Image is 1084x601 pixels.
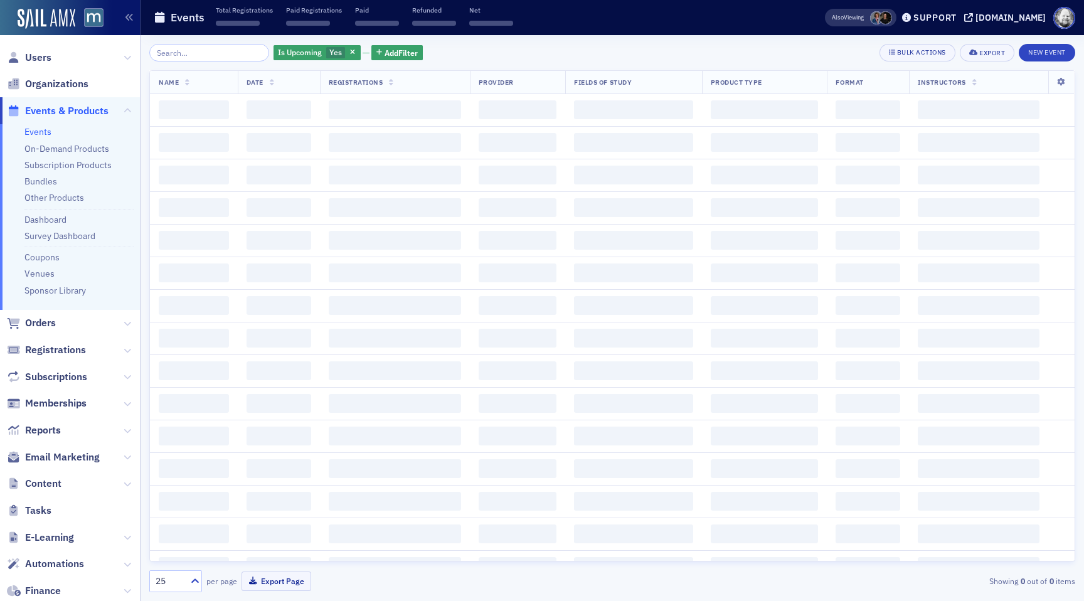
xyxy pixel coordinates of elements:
span: ‌ [247,296,311,315]
span: ‌ [247,459,311,478]
a: Events & Products [7,104,109,118]
strong: 0 [1018,575,1027,587]
span: ‌ [918,231,1039,250]
a: Events [24,126,51,137]
span: ‌ [479,459,557,478]
span: ‌ [479,263,557,282]
span: ‌ [329,394,461,413]
span: ‌ [711,198,819,217]
span: ‌ [836,524,900,543]
a: Bundles [24,176,57,187]
p: Paid Registrations [286,6,342,14]
span: Fields Of Study [574,78,632,87]
label: per page [206,575,237,587]
span: Lauren McDonough [879,11,892,24]
span: ‌ [479,133,557,152]
span: ‌ [918,100,1039,119]
span: ‌ [918,492,1039,511]
div: 25 [156,575,183,588]
span: ‌ [711,427,819,445]
span: ‌ [836,231,900,250]
a: Other Products [24,192,84,203]
span: ‌ [479,296,557,315]
span: Profile [1053,7,1075,29]
a: Content [7,477,61,491]
span: ‌ [574,524,693,543]
a: Reports [7,423,61,437]
span: ‌ [574,557,693,576]
div: Bulk Actions [897,49,946,56]
span: ‌ [574,296,693,315]
span: ‌ [479,329,557,348]
span: ‌ [329,557,461,576]
span: ‌ [574,394,693,413]
span: Reports [25,423,61,437]
span: ‌ [574,459,693,478]
span: Viewing [832,13,864,22]
span: ‌ [247,524,311,543]
span: ‌ [479,100,557,119]
span: ‌ [479,427,557,445]
span: ‌ [469,21,513,26]
a: View Homepage [75,8,104,29]
span: Events & Products [25,104,109,118]
span: E-Learning [25,531,74,545]
span: ‌ [574,492,693,511]
span: Users [25,51,51,65]
span: ‌ [412,21,456,26]
span: Memberships [25,396,87,410]
h1: Events [171,10,205,25]
div: Showing out of items [775,575,1075,587]
span: Content [25,477,61,491]
span: ‌ [159,492,229,511]
span: ‌ [329,263,461,282]
span: ‌ [711,166,819,184]
span: ‌ [711,524,819,543]
span: Chris Dougherty [870,11,883,24]
span: ‌ [479,166,557,184]
span: ‌ [247,492,311,511]
a: Venues [24,268,55,279]
span: Is Upcoming [278,47,322,57]
span: ‌ [836,427,900,445]
a: E-Learning [7,531,74,545]
span: ‌ [711,100,819,119]
input: Search… [149,44,269,61]
span: ‌ [836,100,900,119]
span: ‌ [479,557,557,576]
a: Sponsor Library [24,285,86,296]
a: Dashboard [24,214,66,225]
span: ‌ [711,296,819,315]
button: Bulk Actions [879,44,955,61]
span: ‌ [836,133,900,152]
a: Users [7,51,51,65]
a: Tasks [7,504,51,518]
span: ‌ [159,263,229,282]
img: SailAMX [18,9,75,29]
span: ‌ [329,492,461,511]
span: Organizations [25,77,88,91]
span: ‌ [918,329,1039,348]
span: ‌ [574,231,693,250]
span: ‌ [918,394,1039,413]
span: ‌ [918,459,1039,478]
span: ‌ [159,133,229,152]
a: Survey Dashboard [24,230,95,242]
span: ‌ [918,427,1039,445]
span: ‌ [574,133,693,152]
span: ‌ [247,361,311,380]
span: ‌ [479,198,557,217]
span: ‌ [711,557,819,576]
span: ‌ [918,198,1039,217]
button: Export [960,44,1014,61]
a: On-Demand Products [24,143,109,154]
div: Export [979,50,1005,56]
span: ‌ [247,231,311,250]
span: Product Type [711,78,762,87]
span: ‌ [159,231,229,250]
span: Add Filter [385,47,418,58]
span: ‌ [836,329,900,348]
span: ‌ [711,361,819,380]
a: New Event [1019,46,1075,57]
span: ‌ [711,394,819,413]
